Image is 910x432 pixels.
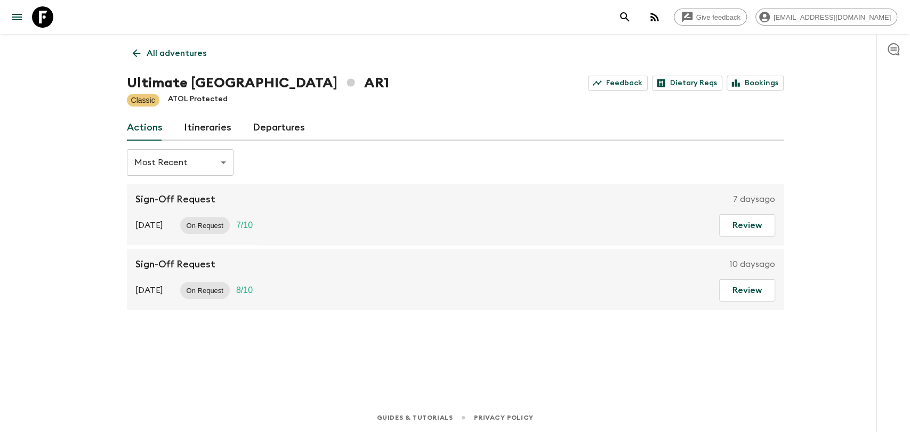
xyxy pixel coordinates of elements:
[127,148,233,177] div: Most Recent
[733,193,775,206] p: 7 days ago
[768,13,897,21] span: [EMAIL_ADDRESS][DOMAIN_NAME]
[6,6,28,28] button: menu
[614,6,635,28] button: search adventures
[690,13,746,21] span: Give feedback
[727,76,784,91] a: Bookings
[253,115,305,141] a: Departures
[730,258,775,271] p: 10 days ago
[719,214,775,237] button: Review
[588,76,648,91] a: Feedback
[131,95,155,105] p: Classic
[674,9,747,26] a: Give feedback
[652,76,722,91] a: Dietary Reqs
[230,282,259,299] div: Trip Fill
[236,219,253,232] p: 7 / 10
[135,258,215,271] p: Sign-Off Request
[474,412,533,423] a: Privacy Policy
[127,115,163,141] a: Actions
[236,284,253,297] p: 8 / 10
[127,72,389,94] h1: Ultimate [GEOGRAPHIC_DATA] AR1
[376,412,453,423] a: Guides & Tutorials
[180,287,230,295] span: On Request
[168,94,228,107] p: ATOL Protected
[127,43,212,64] a: All adventures
[147,47,206,60] p: All adventures
[230,217,259,234] div: Trip Fill
[135,193,215,206] p: Sign-Off Request
[719,279,775,301] button: Review
[184,115,231,141] a: Itineraries
[755,9,897,26] div: [EMAIL_ADDRESS][DOMAIN_NAME]
[180,222,230,230] span: On Request
[135,284,163,297] p: [DATE]
[135,219,163,232] p: [DATE]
